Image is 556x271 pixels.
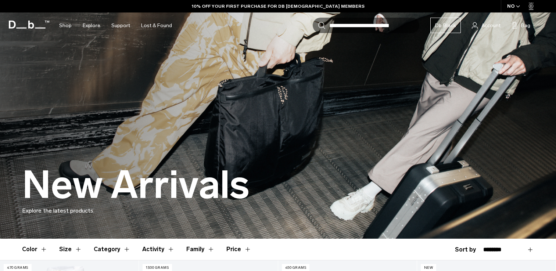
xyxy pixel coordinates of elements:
[94,239,130,260] button: Toggle Filter
[22,164,250,206] h1: New Arrivals
[430,18,461,33] a: Db Black
[226,239,251,260] button: Toggle Price
[141,12,172,39] a: Lost & Found
[59,12,72,39] a: Shop
[22,206,534,215] p: Explore the latest products.
[22,239,47,260] button: Toggle Filter
[142,239,175,260] button: Toggle Filter
[83,12,100,39] a: Explore
[521,22,530,29] span: Bag
[111,12,130,39] a: Support
[192,3,365,10] a: 10% OFF YOUR FIRST PURCHASE FOR DB [DEMOGRAPHIC_DATA] MEMBERS
[186,239,215,260] button: Toggle Filter
[54,12,177,39] nav: Main Navigation
[472,21,501,30] a: Account
[481,22,501,29] span: Account
[512,21,530,30] button: Bag
[59,239,82,260] button: Toggle Filter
